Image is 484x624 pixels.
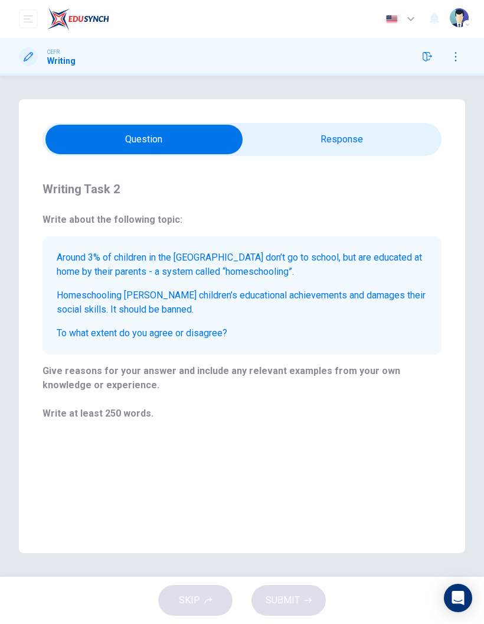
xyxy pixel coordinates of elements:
div: Open Intercom Messenger [444,584,472,612]
h1: Writing [47,56,76,66]
img: ELTC logo [47,7,109,31]
button: open mobile menu [19,9,38,28]
h6: Give reasons for your answer and include any relevant examples from your own knowledge or experie... [42,364,442,421]
h6: To what extent do you agree or disagree? [57,326,427,340]
h6: Around 3% of children in the [GEOGRAPHIC_DATA] don’t go to school, but are educated at home by th... [57,251,427,279]
img: en [384,15,399,24]
span: CEFR [47,48,60,56]
h6: Write about the following topic : [42,213,442,227]
h6: Homeschooling [PERSON_NAME] children’s educational achievements and damages their social skills. ... [57,288,427,317]
img: Profile picture [450,8,469,27]
h4: Writing Task 2 [42,180,442,199]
